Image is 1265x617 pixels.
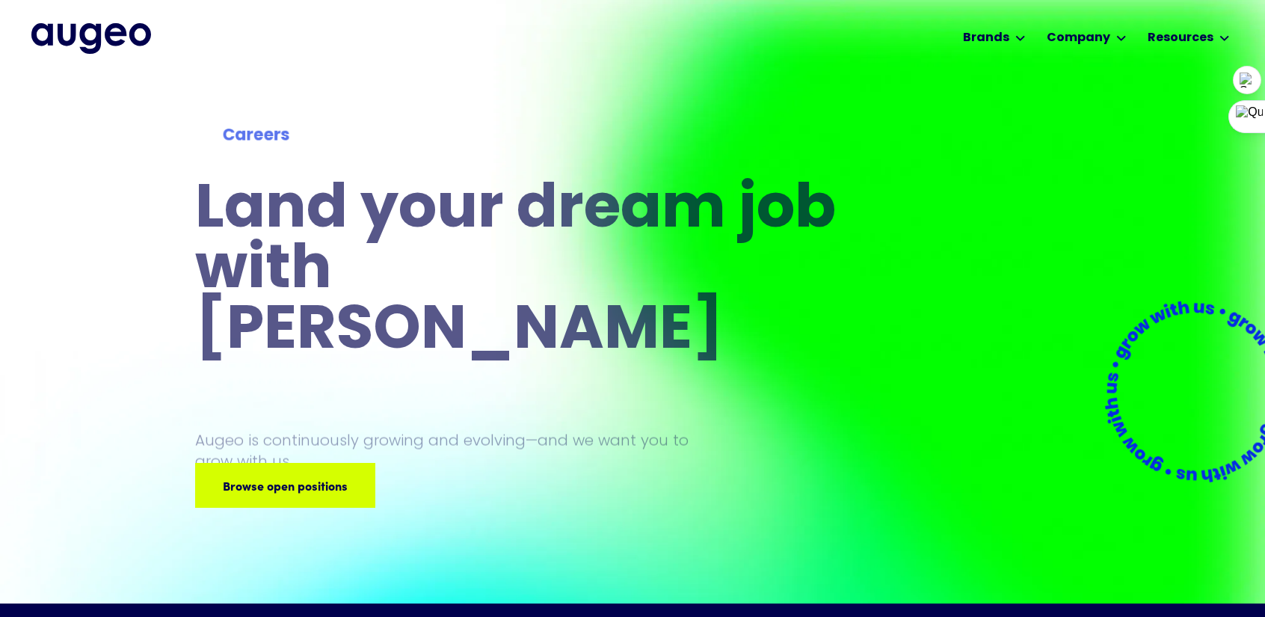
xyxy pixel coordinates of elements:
img: Augeo's full logo in midnight blue. [31,23,151,53]
a: home [31,23,151,53]
p: Augeo is continuously growing and evolving—and we want you to grow with us. [195,430,710,472]
h1: Land your dream job﻿ with [PERSON_NAME] [195,181,841,363]
div: Brands [963,29,1009,47]
div: Resources [1148,29,1213,47]
a: Browse open positions [195,463,375,508]
strong: Careers [223,128,290,144]
div: Company [1047,29,1110,47]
